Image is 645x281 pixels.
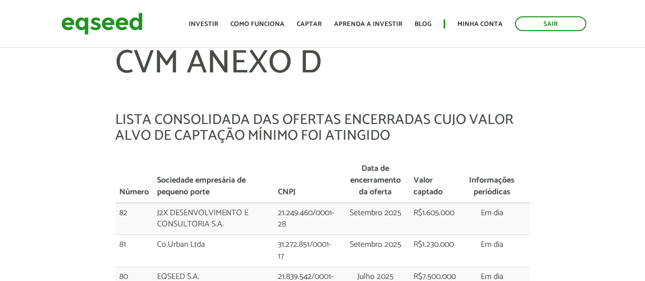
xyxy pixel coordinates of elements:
[115,235,153,267] td: 81
[462,159,522,203] th: Informações periódicas
[115,112,530,144] h5: LISTA CONSOLIDADA DAS OFERTAS ENCERRADAS CUJO VALOR ALVO DE CAPTAÇÃO MÍNIMO FOI ATINGIDO
[297,21,322,28] a: Captar
[115,203,153,235] td: 82
[153,203,274,235] td: J2X DESENVOLVIMENTO E CONSULTORIA S.A.
[230,21,285,28] a: Como funciona
[115,159,153,203] th: Número
[350,238,401,251] span: Setembro 2025
[334,21,402,28] a: Aprenda a investir
[409,203,462,235] td: R$1.605.000
[457,21,503,28] a: Minha conta
[61,10,143,37] img: EqSeed
[274,159,342,203] th: CNPJ
[153,235,274,267] td: Co.Urban Ltda
[153,159,274,203] th: Sociedade empresária de pequeno porte
[115,46,530,112] h1: CVM ANEXO D
[462,203,522,235] td: Em dia
[350,206,401,220] span: Setembro 2025
[462,235,522,267] td: Em dia
[274,203,342,235] td: 21.249.460/0001-28
[515,16,586,31] a: Sair
[409,159,462,203] th: Valor captado
[415,21,431,28] a: Blog
[189,21,218,28] a: Investir
[341,159,409,203] th: Data de encerramento da oferta
[274,235,342,267] td: 31.272.851/0001-17
[409,235,462,267] td: R$1.230.000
